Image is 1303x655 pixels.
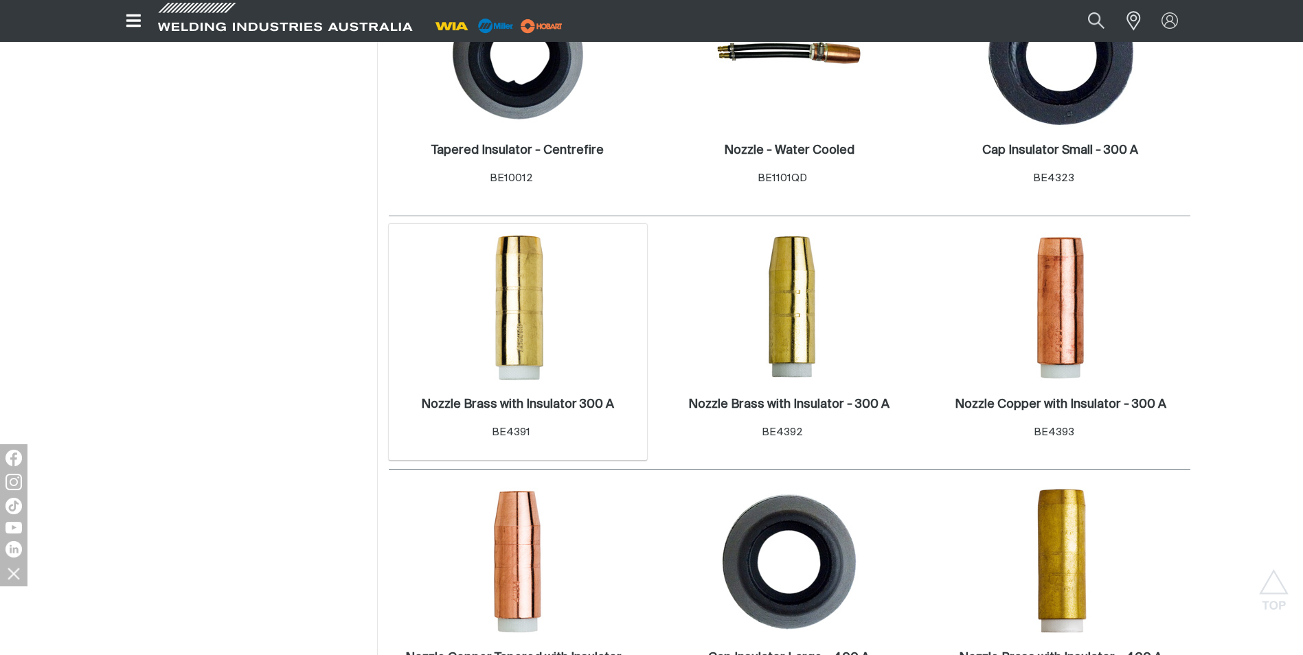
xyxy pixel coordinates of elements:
h2: Nozzle - Water Cooled [724,144,854,157]
img: Nozzle Brass with Insulator 300 A [444,234,591,381]
img: miller [517,16,567,36]
img: Instagram [5,474,22,490]
h2: Tapered Insulator - Centrefire [431,144,604,157]
img: Nozzle Copper Tapered with Insulator - 300A [444,487,591,634]
a: Nozzle Brass with Insulator - 300 A [688,397,890,413]
span: BE4391 [492,427,530,437]
img: Nozzle Copper with Insulator - 300 A [987,234,1134,381]
img: Nozzle Brass with Insulator - 400 A [987,487,1134,634]
h2: Nozzle Brass with Insulator - 300 A [688,398,890,411]
img: Nozzle Brass with Insulator - 300 A [716,234,863,381]
button: Search products [1073,5,1120,36]
h2: Cap Insulator Small - 300 A [982,144,1138,157]
img: Facebook [5,450,22,466]
a: Cap Insulator Small - 300 A [982,143,1138,159]
span: BE10012 [490,173,533,183]
h2: Nozzle Copper with Insulator - 300 A [955,398,1166,411]
button: Scroll to top [1258,569,1289,600]
img: hide socials [2,562,25,585]
img: YouTube [5,522,22,533]
img: TikTok [5,498,22,514]
a: Tapered Insulator - Centrefire [431,143,604,159]
span: BE4392 [762,427,803,437]
a: miller [517,21,567,31]
a: Nozzle Copper with Insulator - 300 A [955,397,1166,413]
span: BE1101QD [758,173,807,183]
input: Product name or item number... [1055,5,1119,36]
h2: Nozzle Brass with Insulator 300 A [421,398,614,411]
img: Cap Insulator Large - 400 A [716,487,863,634]
a: Nozzle - Water Cooled [724,143,854,159]
img: LinkedIn [5,541,22,558]
a: Nozzle Brass with Insulator 300 A [421,397,614,413]
span: BE4323 [1033,173,1074,183]
span: BE4393 [1034,427,1074,437]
